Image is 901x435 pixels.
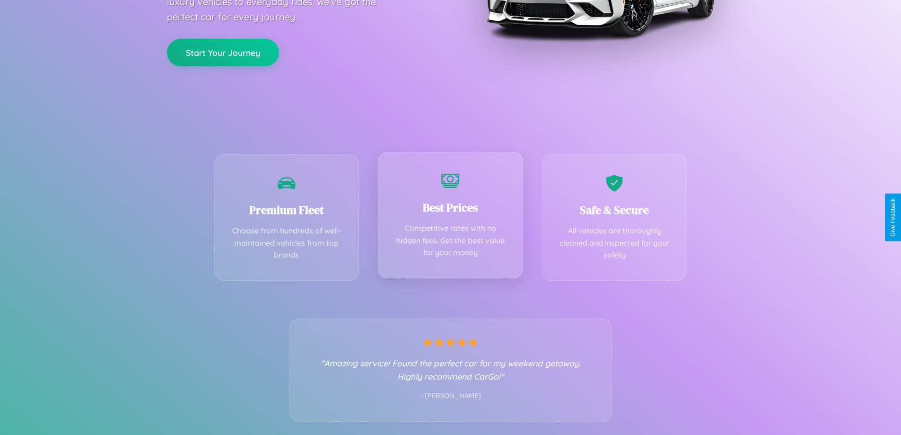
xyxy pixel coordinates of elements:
p: Competitive rates with no hidden fees. Get the best value for your money [393,222,508,259]
p: Choose from hundreds of well-maintained vehicles from top brands [229,225,345,261]
p: "Amazing service! Found the perfect car for my weekend getaway. Highly recommend CarGo!" [309,356,593,383]
p: - [PERSON_NAME] [309,390,593,402]
h3: Safe & Secure [557,202,673,218]
h3: Premium Fleet [229,202,345,218]
div: Give Feedback [890,198,896,237]
h3: Best Prices [393,200,508,215]
button: Start Your Journey [167,39,279,66]
p: All vehicles are thoroughly cleaned and inspected for your safety [557,225,673,261]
